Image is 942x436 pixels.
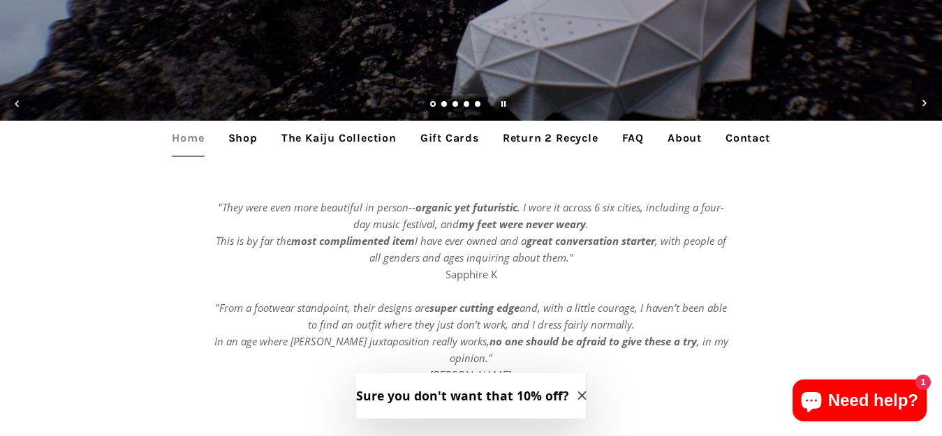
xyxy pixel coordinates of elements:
[441,102,448,109] a: Load slide 2
[488,89,519,119] button: Pause slideshow
[452,102,459,109] a: Load slide 3
[429,301,520,315] strong: super cutting edge
[657,121,712,156] a: About
[450,334,728,365] em: , in my opinion."
[218,200,415,214] em: "They were even more beautiful in person--
[612,121,654,156] a: FAQ
[430,102,437,109] a: Slide 1, current
[492,121,609,156] a: Return 2 Recycle
[415,200,517,214] strong: organic yet futuristic
[909,89,940,119] button: Next slide
[2,89,33,119] button: Previous slide
[459,217,586,231] strong: my feet were never weary
[788,379,931,425] inbox-online-store-chat: Shopify online store chat
[464,102,471,109] a: Load slide 4
[214,301,728,348] em: and, with a little courage, I haven’t been able to find an outfit where they just don’t work, and...
[218,121,268,156] a: Shop
[161,121,214,156] a: Home
[291,234,415,248] strong: most complimented item
[215,301,429,315] em: "From a footwear standpoint, their designs are
[715,121,781,156] a: Contact
[475,102,482,109] a: Load slide 5
[410,121,490,156] a: Gift Cards
[353,200,724,231] em: . I wore it across 6 six cities, including a four-day music festival, and
[527,234,655,248] strong: great conversation starter
[490,334,697,348] strong: no one should be afraid to give these a try
[271,121,407,156] a: The Kaiju Collection
[213,199,730,416] p: Sapphire K [PERSON_NAME]
[415,234,527,248] em: I have ever owned and a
